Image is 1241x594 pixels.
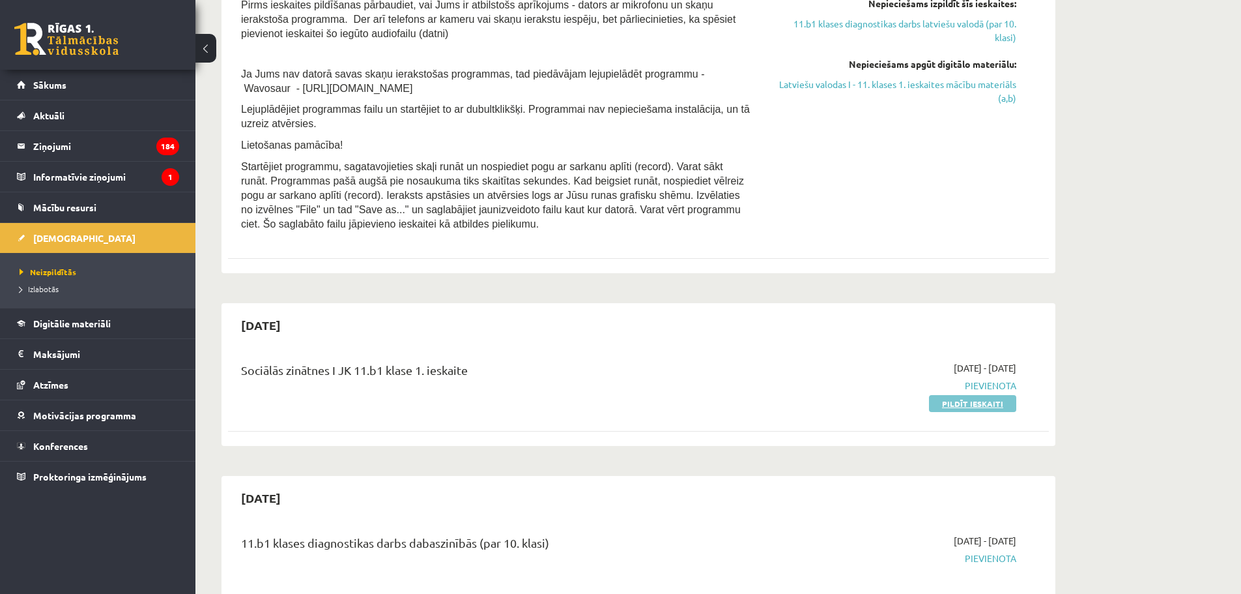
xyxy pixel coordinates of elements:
span: Pievienota [771,379,1016,393]
a: Digitālie materiāli [17,308,179,338]
span: Aktuāli [33,110,64,121]
i: 1 [162,168,179,186]
a: Rīgas 1. Tālmācības vidusskola [14,23,119,55]
span: Ja Jums nav datorā savas skaņu ierakstošas programmas, tad piedāvājam lejupielādēt programmu - Wa... [241,68,704,94]
div: Sociālās zinātnes I JK 11.b1 klase 1. ieskaite [241,361,751,385]
a: Maksājumi [17,339,179,369]
a: Konferences [17,431,179,461]
a: Informatīvie ziņojumi1 [17,162,179,192]
div: Nepieciešams apgūt digitālo materiālu: [771,57,1016,71]
a: Proktoringa izmēģinājums [17,462,179,492]
span: Mācību resursi [33,201,96,213]
a: Pildīt ieskaiti [929,395,1016,412]
legend: Informatīvie ziņojumi [33,162,179,192]
a: Neizpildītās [20,266,182,278]
a: 11.b1 klases diagnostikas darbs latviešu valodā (par 10. klasi) [771,17,1016,44]
a: Latviešu valodas I - 11. klases 1. ieskaites mācību materiāls (a,b) [771,78,1016,105]
span: Sākums [33,79,66,91]
span: Digitālie materiāli [33,318,111,329]
span: Konferences [33,440,88,452]
h2: [DATE] [228,310,294,340]
a: Atzīmes [17,370,179,400]
span: Startējiet programmu, sagatavojieties skaļi runāt un nospiediet pogu ar sarkanu aplīti (record). ... [241,161,744,230]
div: 11.b1 klases diagnostikas darbs dabaszinībās (par 10. klasi) [241,534,751,558]
span: Neizpildītās [20,267,76,277]
a: Izlabotās [20,283,182,295]
a: [DEMOGRAPHIC_DATA] [17,223,179,253]
a: Mācību resursi [17,192,179,222]
span: Pievienota [771,552,1016,565]
a: Sākums [17,70,179,100]
i: 184 [156,138,179,155]
a: Aktuāli [17,100,179,130]
a: Motivācijas programma [17,400,179,430]
h2: [DATE] [228,483,294,513]
span: Lejuplādējiet programmas failu un startējiet to ar dubultklikšķi. Programmai nav nepieciešama ins... [241,104,750,129]
span: Izlabotās [20,284,59,294]
span: Motivācijas programma [33,409,136,421]
span: [DATE] - [DATE] [954,534,1016,548]
span: [DATE] - [DATE] [954,361,1016,375]
a: Ziņojumi184 [17,131,179,161]
span: Lietošanas pamācība! [241,140,343,151]
span: Proktoringa izmēģinājums [33,471,147,483]
span: [DEMOGRAPHIC_DATA] [33,232,136,244]
span: Atzīmes [33,379,68,391]
legend: Ziņojumi [33,131,179,161]
legend: Maksājumi [33,339,179,369]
